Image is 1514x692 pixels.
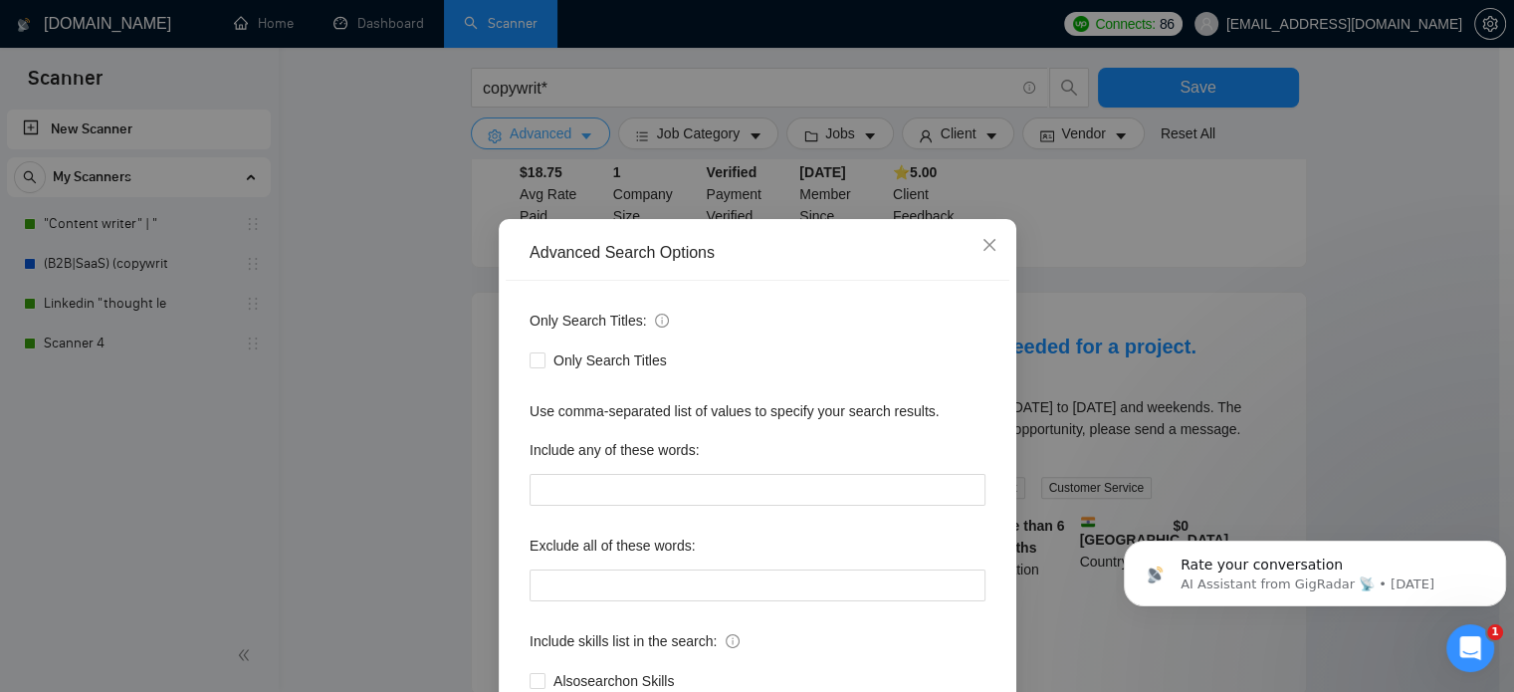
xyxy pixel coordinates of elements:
div: Use comma-separated list of values to specify your search results. [530,400,985,422]
div: Advanced Search Options [530,242,985,264]
span: 1 [1487,624,1503,640]
span: Include skills list in the search: [530,630,740,652]
iframe: Intercom notifications message [1116,499,1514,638]
span: Only Search Titles [545,349,675,371]
label: Include any of these words: [530,434,699,466]
span: info-circle [655,314,669,328]
iframe: Intercom live chat [1446,624,1494,672]
span: Also search on Skills [545,670,682,692]
label: Exclude all of these words: [530,530,696,562]
span: close [981,237,997,253]
span: Only Search Titles: [530,310,669,332]
span: info-circle [726,634,740,648]
button: Close [963,219,1016,273]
